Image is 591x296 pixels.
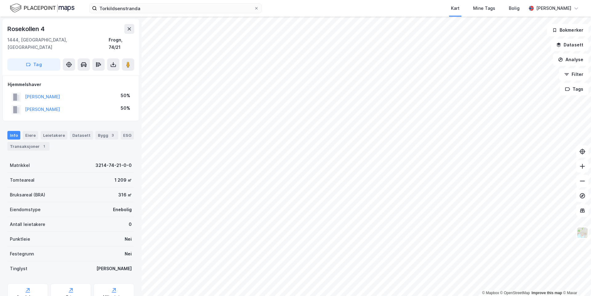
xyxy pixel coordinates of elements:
div: 3 [110,132,116,138]
button: Tag [7,58,60,71]
div: ESG [121,131,134,140]
a: OpenStreetMap [500,291,530,295]
div: Bruksareal (BRA) [10,191,45,199]
div: Eiere [23,131,38,140]
div: 0 [129,221,132,228]
div: Eiendomstype [10,206,41,213]
button: Tags [560,83,589,95]
div: Festegrunn [10,250,34,258]
div: 1 [41,143,47,149]
div: Antall leietakere [10,221,45,228]
div: 50% [121,92,130,99]
div: Nei [125,235,132,243]
div: Tinglyst [10,265,27,272]
div: 316 ㎡ [118,191,132,199]
iframe: Chat Widget [560,266,591,296]
div: 1 209 ㎡ [115,176,132,184]
div: Nei [125,250,132,258]
input: Søk på adresse, matrikkel, gårdeiere, leietakere eller personer [97,4,254,13]
div: Bygg [95,131,118,140]
button: Filter [559,68,589,81]
div: 50% [121,105,130,112]
div: Enebolig [113,206,132,213]
div: Punktleie [10,235,30,243]
a: Improve this map [532,291,562,295]
button: Analyse [553,53,589,66]
div: Frogn, 74/21 [109,36,134,51]
a: Mapbox [482,291,499,295]
div: 1444, [GEOGRAPHIC_DATA], [GEOGRAPHIC_DATA] [7,36,109,51]
div: Leietakere [41,131,67,140]
div: Rosekollen 4 [7,24,46,34]
div: Bolig [509,5,520,12]
div: Kontrollprogram for chat [560,266,591,296]
div: Transaksjoner [7,142,50,151]
div: 3214-74-21-0-0 [95,162,132,169]
img: logo.f888ab2527a4732fd821a326f86c7f29.svg [10,3,74,14]
div: Tomteareal [10,176,34,184]
div: [PERSON_NAME] [96,265,132,272]
div: Info [7,131,20,140]
div: Datasett [70,131,93,140]
button: Bokmerker [547,24,589,36]
div: Mine Tags [473,5,495,12]
div: Hjemmelshaver [8,81,134,88]
button: Datasett [551,39,589,51]
div: [PERSON_NAME] [536,5,571,12]
div: Kart [451,5,460,12]
img: Z [577,227,588,239]
div: Matrikkel [10,162,30,169]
